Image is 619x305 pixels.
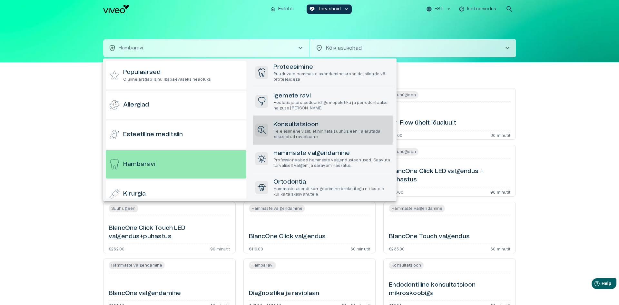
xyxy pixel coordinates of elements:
p: Teie esimene visiit, et hinnata suuhügieeni ja arutada isikustatud raviplaane [273,129,390,140]
h6: Ortodontia [273,178,390,187]
h6: Esteetiline meditsiin [123,130,183,139]
h6: Konsultatsioon [273,120,390,129]
h6: Kirurgia [123,190,146,198]
h6: Hammaste valgendamine [273,149,390,158]
h6: Proteesimine [273,63,390,72]
p: Hooldus ja protseduurid igemepõletiku ja periodontaalse haiguse [PERSON_NAME] [273,100,390,111]
h6: Populaarsed [123,68,211,77]
h6: Hambaravi [123,160,155,169]
p: Puuduvate hammaste asendamine kroonide, sildade või proteesidega [273,71,390,82]
p: Professionaalsed hammaste valgendusteenused. Saavuta turvaliselt valgem ja säravam naeratus. [273,158,390,168]
p: Oluline arstiabi sinu igapäevaseks heaoluks [123,77,211,82]
h6: Allergiad [123,101,149,109]
iframe: Help widget launcher [569,276,619,294]
p: Hammaste asendi korrigeerimine breketitega nii lastele kui ka täiskasvanutele [273,186,390,197]
h6: Igemete ravi [273,92,390,100]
